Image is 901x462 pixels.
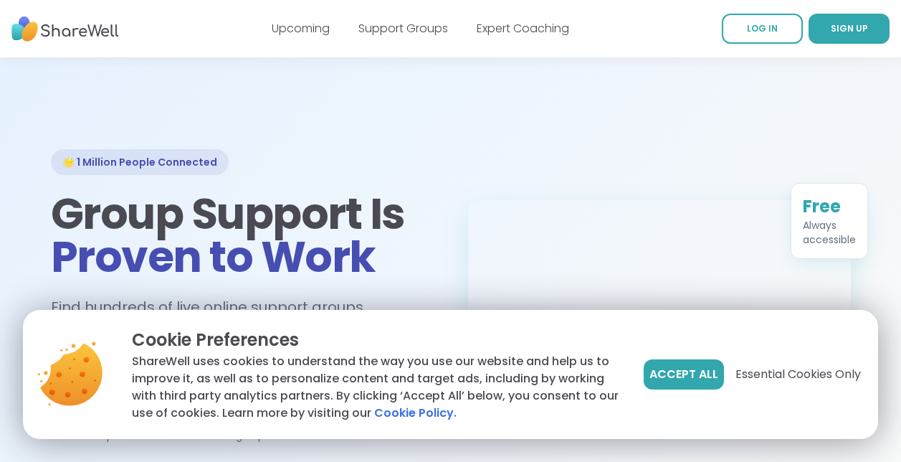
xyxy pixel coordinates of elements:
a: Cookie Policy. [374,405,457,422]
a: SIGN UP [809,14,890,44]
span: Essential Cookies Only [735,366,861,383]
button: Accept All [644,359,724,390]
h2: Find hundreds of live online support groups each week. [51,296,434,342]
span: Accept All [649,366,718,383]
a: LOG IN [722,14,803,44]
a: Support Groups [358,20,448,37]
span: SIGN UP [831,22,868,34]
div: 🌟 1 Million People Connected [51,149,229,175]
p: ShareWell uses cookies to understand the way you use our website and help us to improve it, as we... [132,353,621,422]
h1: Group Support Is [51,192,434,278]
a: Expert Coaching [477,20,569,37]
div: Always accessible [803,218,856,247]
img: ShareWell Nav Logo [11,9,119,49]
span: Proven to Work [51,227,376,287]
a: Upcoming [272,20,330,37]
p: Cookie Preferences [132,327,621,353]
div: Free [803,195,856,218]
span: LOG IN [747,22,778,34]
